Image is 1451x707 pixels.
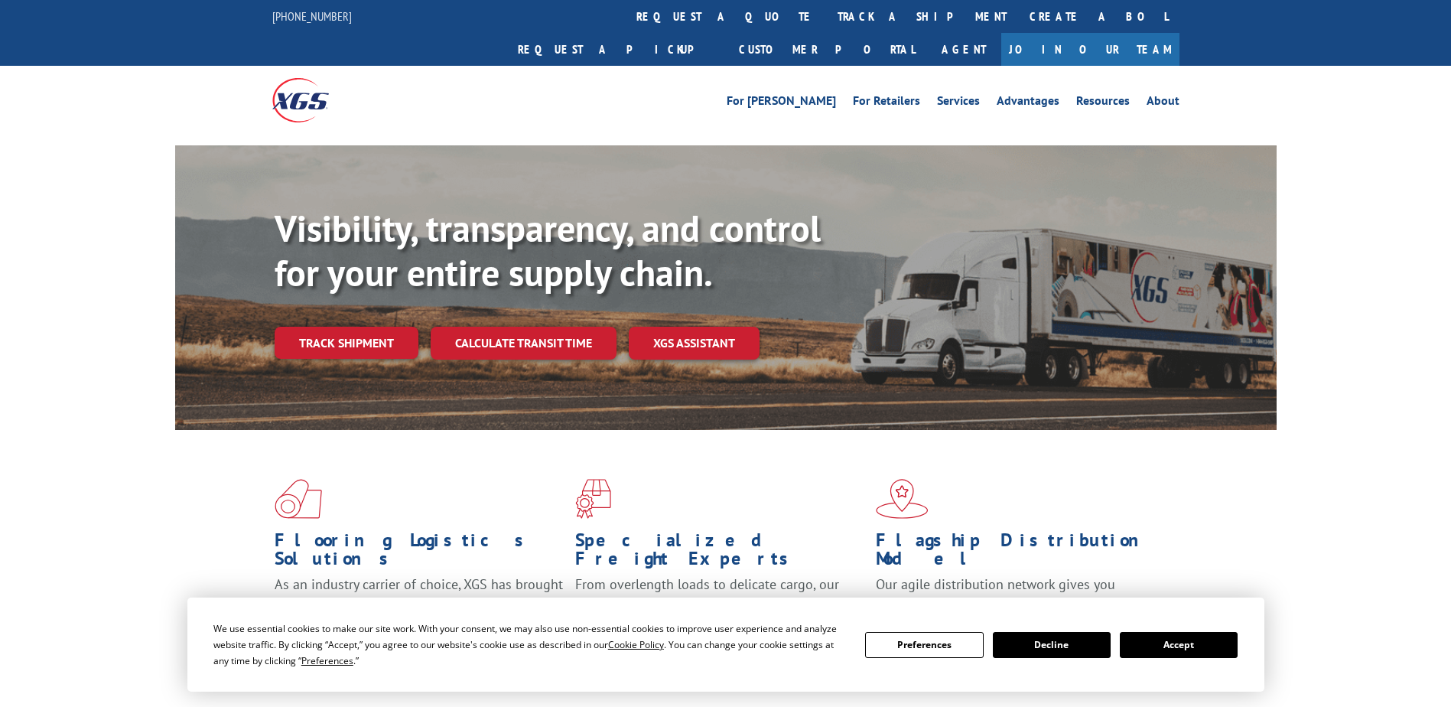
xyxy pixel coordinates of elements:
[275,479,322,519] img: xgs-icon-total-supply-chain-intelligence-red
[608,638,664,651] span: Cookie Policy
[997,95,1059,112] a: Advantages
[926,33,1001,66] a: Agent
[629,327,760,360] a: XGS ASSISTANT
[506,33,727,66] a: Request a pickup
[275,531,564,575] h1: Flooring Logistics Solutions
[575,479,611,519] img: xgs-icon-focused-on-flooring-red
[727,95,836,112] a: For [PERSON_NAME]
[275,204,821,296] b: Visibility, transparency, and control for your entire supply chain.
[993,632,1111,658] button: Decline
[275,575,563,630] span: As an industry carrier of choice, XGS has brought innovation and dedication to flooring logistics...
[1001,33,1179,66] a: Join Our Team
[937,95,980,112] a: Services
[865,632,983,658] button: Preferences
[727,33,926,66] a: Customer Portal
[575,531,864,575] h1: Specialized Freight Experts
[853,95,920,112] a: For Retailers
[1147,95,1179,112] a: About
[876,575,1157,611] span: Our agile distribution network gives you nationwide inventory management on demand.
[431,327,617,360] a: Calculate transit time
[1120,632,1238,658] button: Accept
[1076,95,1130,112] a: Resources
[213,621,847,669] div: We use essential cookies to make our site work. With your consent, we may also use non-essential ...
[275,327,418,359] a: Track shipment
[876,479,929,519] img: xgs-icon-flagship-distribution-model-red
[575,575,864,643] p: From overlength loads to delicate cargo, our experienced staff knows the best way to move your fr...
[272,8,352,24] a: [PHONE_NUMBER]
[187,598,1264,692] div: Cookie Consent Prompt
[876,531,1165,575] h1: Flagship Distribution Model
[301,654,353,667] span: Preferences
